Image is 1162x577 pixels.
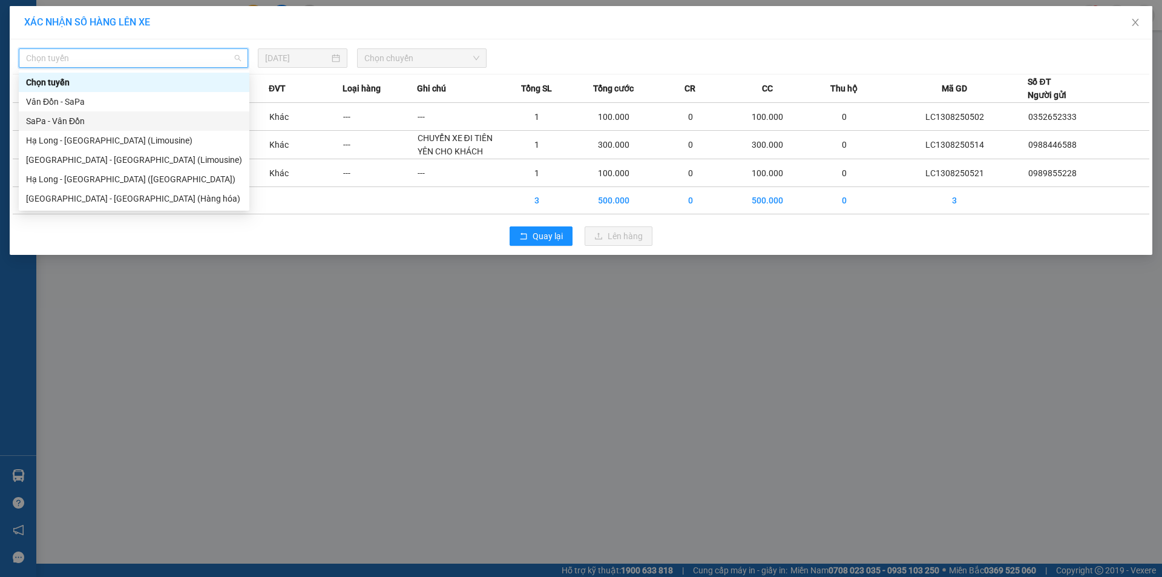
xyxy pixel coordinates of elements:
[881,103,1028,131] td: LC1308250502
[343,82,381,95] span: Loại hàng
[343,103,416,131] td: ---
[1028,112,1077,122] span: 0352652333
[26,49,241,67] span: Chọn tuyến
[881,187,1028,214] td: 3
[881,159,1028,187] td: LC1308250521
[727,103,807,131] td: 100.000
[762,82,773,95] span: CC
[19,111,249,131] div: SaPa - Vân Đồn
[1028,140,1077,150] span: 0988446588
[1028,75,1066,102] div: Số ĐT Người gửi
[26,114,242,128] div: SaPa - Vân Đồn
[25,57,121,78] strong: 0888 827 827 - 0848 827 827
[269,131,343,159] td: Khác
[1118,6,1152,40] button: Close
[500,187,574,214] td: 3
[343,159,416,187] td: ---
[26,134,242,147] div: Hạ Long - [GEOGRAPHIC_DATA] (Limousine)
[654,159,727,187] td: 0
[510,226,573,246] button: rollbackQuay lại
[654,187,727,214] td: 0
[26,76,242,89] div: Chọn tuyến
[654,103,727,131] td: 0
[807,103,881,131] td: 0
[727,159,807,187] td: 100.000
[574,131,654,159] td: 300.000
[574,103,654,131] td: 100.000
[5,35,122,78] span: Gửi hàng [GEOGRAPHIC_DATA]: Hotline:
[574,159,654,187] td: 100.000
[26,173,242,186] div: Hạ Long - [GEOGRAPHIC_DATA] ([GEOGRAPHIC_DATA])
[6,46,122,67] strong: 024 3236 3236 -
[24,16,150,28] span: XÁC NHẬN SỐ HÀNG LÊN XE
[26,153,242,167] div: [GEOGRAPHIC_DATA] - [GEOGRAPHIC_DATA] (Limousine)
[593,82,634,95] span: Tổng cước
[11,81,116,113] span: Gửi hàng Hạ Long: Hotline:
[13,6,114,32] strong: Công ty TNHH Phúc Xuyên
[1131,18,1140,27] span: close
[19,189,249,208] div: Hà Nội - Hạ Long (Hàng hóa)
[19,150,249,170] div: Hà Nội - Hạ Long (Limousine)
[533,229,563,243] span: Quay lại
[727,131,807,159] td: 300.000
[19,73,249,92] div: Chọn tuyến
[500,131,574,159] td: 1
[417,159,500,187] td: ---
[807,159,881,187] td: 0
[500,159,574,187] td: 1
[881,131,1028,159] td: LC1308250514
[26,192,242,205] div: [GEOGRAPHIC_DATA] - [GEOGRAPHIC_DATA] (Hàng hóa)
[26,95,242,108] div: Vân Đồn - SaPa
[269,103,343,131] td: Khác
[1028,168,1077,178] span: 0989855228
[519,232,528,242] span: rollback
[417,82,446,95] span: Ghi chú
[417,131,500,159] td: CHUYỂN XE ĐI TIÊN YÊN CHO KHÁCH
[585,226,652,246] button: uploadLên hàng
[19,92,249,111] div: Vân Đồn - SaPa
[269,82,286,95] span: ĐVT
[727,187,807,214] td: 500.000
[265,51,329,65] input: 13/08/2025
[269,159,343,187] td: Khác
[417,103,500,131] td: ---
[684,82,695,95] span: CR
[343,131,416,159] td: ---
[364,49,479,67] span: Chọn chuyến
[19,170,249,189] div: Hạ Long - Hà Nội (Hàng hóa)
[500,103,574,131] td: 1
[807,131,881,159] td: 0
[19,131,249,150] div: Hạ Long - Hà Nội (Limousine)
[521,82,552,95] span: Tổng SL
[830,82,858,95] span: Thu hộ
[574,187,654,214] td: 500.000
[807,187,881,214] td: 0
[942,82,967,95] span: Mã GD
[654,131,727,159] td: 0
